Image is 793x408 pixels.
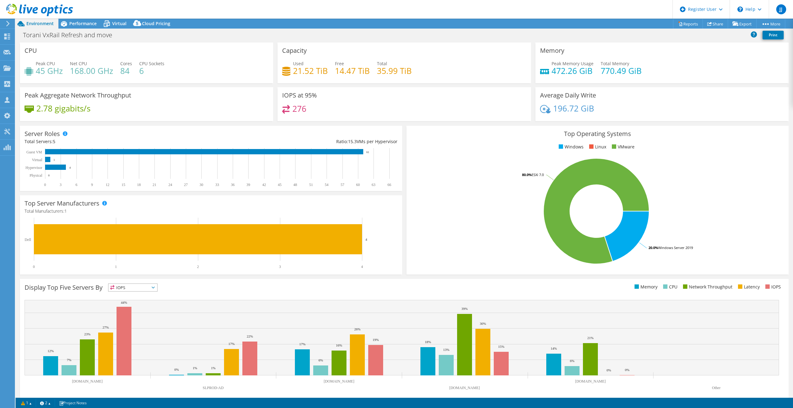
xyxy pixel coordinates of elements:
[278,183,282,187] text: 45
[25,130,60,137] h3: Server Roles
[20,32,122,39] h1: Torani VxRail Refresh and move
[279,265,281,269] text: 3
[53,158,55,161] text: 1
[120,67,132,74] h4: 84
[540,47,564,54] h3: Memory
[324,379,355,383] text: [DOMAIN_NAME]
[60,183,62,187] text: 3
[137,183,141,187] text: 18
[776,4,786,14] span: JJ
[211,366,216,370] text: 1%
[121,301,127,304] text: 44%
[215,183,219,187] text: 33
[607,368,611,372] text: 0%
[658,245,693,250] tspan: Windows Server 2019
[17,399,36,407] a: 1
[53,138,55,144] span: 5
[728,19,757,29] a: Export
[319,358,323,362] text: 6%
[25,138,211,145] div: Total Servers:
[736,283,760,290] li: Latency
[293,61,304,66] span: Used
[70,61,87,66] span: Net CPU
[72,379,103,383] text: [DOMAIN_NAME]
[26,20,54,26] span: Environment
[443,348,449,351] text: 13%
[26,150,42,154] text: Guest VM
[25,165,42,170] text: Hypervisor
[372,183,375,187] text: 63
[44,183,46,187] text: 0
[293,67,328,74] h4: 21.52 TiB
[325,183,328,187] text: 54
[377,67,412,74] h4: 35.99 TiB
[32,158,43,162] text: Virtual
[681,283,732,290] li: Network Throughput
[540,92,596,99] h3: Average Daily Write
[193,366,197,370] text: 1%
[532,172,544,177] tspan: ESXi 7.0
[449,386,480,390] text: [DOMAIN_NAME]
[168,183,172,187] text: 24
[120,61,132,66] span: Cores
[199,183,203,187] text: 30
[282,92,317,99] h3: IOPS at 95%
[703,19,728,29] a: Share
[522,172,532,177] tspan: 80.0%
[48,349,54,353] text: 12%
[112,20,126,26] span: Virtual
[366,151,369,154] text: 61
[425,340,431,344] text: 18%
[361,265,363,269] text: 4
[336,343,342,347] text: 16%
[203,386,224,390] text: SLPROD-AD
[299,342,305,346] text: 17%
[30,173,42,178] text: Physical
[64,208,67,214] span: 1
[184,183,188,187] text: 27
[335,67,370,74] h4: 14.47 TiB
[108,284,157,291] span: IOPS
[25,47,37,54] h3: CPU
[461,307,468,311] text: 39%
[36,61,55,66] span: Peak CPU
[552,61,594,66] span: Peak Memory Usage
[551,347,557,350] text: 14%
[36,399,55,407] a: 2
[55,399,91,407] a: Project Notes
[142,20,170,26] span: Cloud Pricing
[153,183,156,187] text: 21
[115,265,117,269] text: 1
[76,183,77,187] text: 6
[231,183,235,187] text: 36
[84,332,90,336] text: 23%
[262,183,266,187] text: 42
[67,358,71,362] text: 7%
[601,61,629,66] span: Total Memory
[480,322,486,325] text: 30%
[25,238,31,242] text: Dell
[69,20,97,26] span: Performance
[70,67,113,74] h4: 168.00 GHz
[673,19,703,29] a: Reports
[197,265,199,269] text: 2
[25,208,397,215] h4: Total Manufacturers:
[139,67,164,74] h4: 6
[553,105,594,112] h4: 196.72 GiB
[411,130,784,137] h3: Top Operating Systems
[292,105,306,112] h4: 276
[91,183,93,187] text: 9
[174,368,179,371] text: 0%
[498,345,504,348] text: 15%
[25,92,131,99] h3: Peak Aggregate Network Throughput
[48,174,50,177] text: 0
[763,31,784,39] a: Print
[247,334,253,338] text: 22%
[737,7,743,12] svg: \n
[309,183,313,187] text: 51
[601,67,642,74] h4: 770.49 GiB
[354,327,360,331] text: 26%
[756,19,785,29] a: More
[557,143,584,150] li: Windows
[387,183,391,187] text: 66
